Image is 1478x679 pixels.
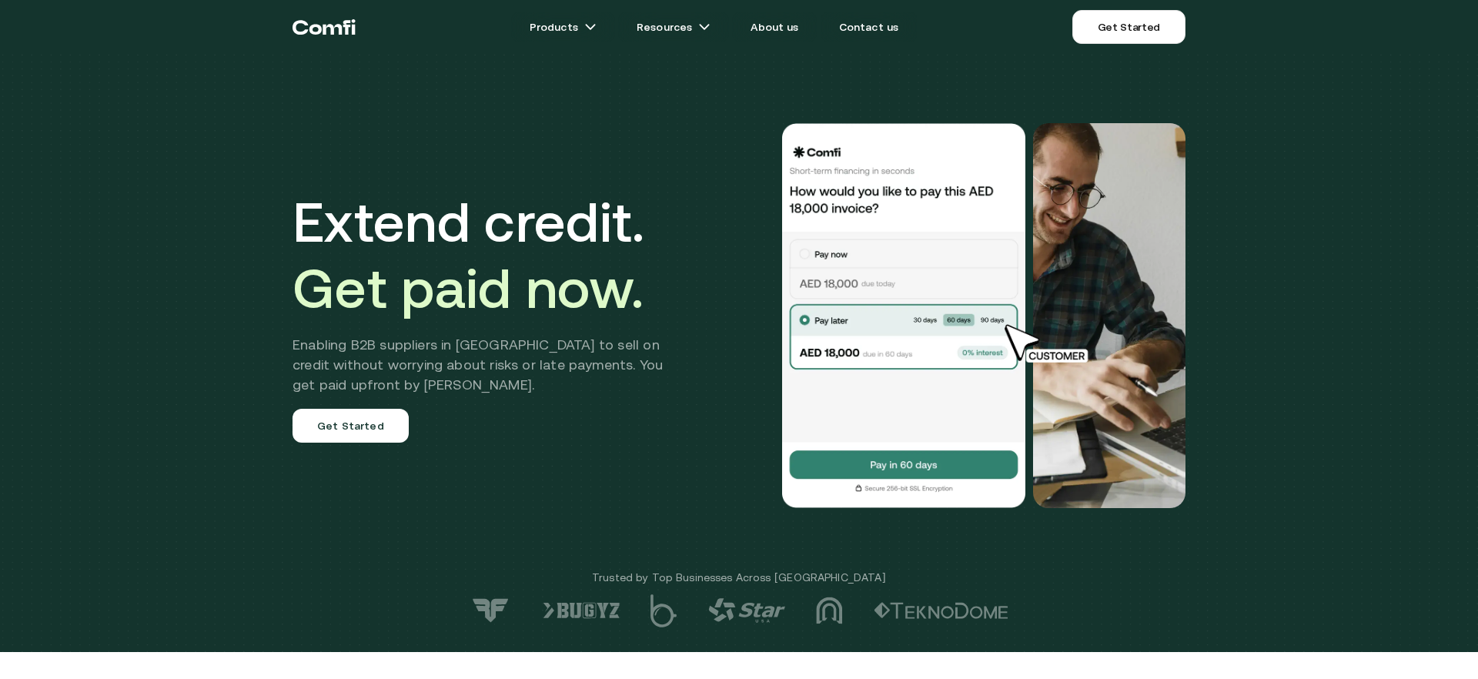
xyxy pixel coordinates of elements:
img: logo-2 [874,602,1008,619]
h1: Extend credit. [293,189,686,321]
img: logo-3 [816,597,843,624]
span: Get paid now. [293,256,644,319]
a: Contact us [821,12,918,42]
a: Resourcesarrow icons [618,12,729,42]
img: arrow icons [698,21,711,33]
a: Return to the top of the Comfi home page [293,4,356,50]
img: cursor [993,322,1105,365]
img: arrow icons [584,21,597,33]
a: Get Started [293,409,409,443]
a: Productsarrow icons [511,12,615,42]
img: Would you like to pay this AED 18,000.00 invoice? [1033,123,1185,508]
a: About us [732,12,817,42]
img: logo-7 [470,597,512,624]
h2: Enabling B2B suppliers in [GEOGRAPHIC_DATA] to sell on credit without worrying about risks or lat... [293,335,686,395]
a: Get Started [1072,10,1185,44]
img: logo-5 [650,594,677,627]
img: logo-4 [708,598,785,623]
img: Would you like to pay this AED 18,000.00 invoice? [781,123,1027,508]
img: logo-6 [543,602,620,619]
